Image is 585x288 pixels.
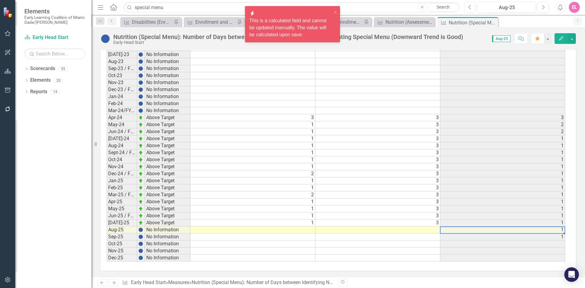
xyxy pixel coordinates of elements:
[107,107,137,114] td: Mar-24/FY23/24-Q3
[192,279,469,285] div: Nutrition (Special Menu): Number of Days between Identifying Needs and Implementing Special Menu ...
[145,135,190,142] td: Above Target
[138,108,143,113] img: BgCOk07PiH71IgAAAABJRU5ErkJggg==
[145,51,190,58] td: No Information
[315,128,440,135] td: 3
[145,142,190,149] td: Above Target
[168,279,189,285] a: Measures
[145,184,190,191] td: Above Target
[440,149,565,156] td: 1
[113,40,463,45] div: Early Head Start
[440,170,565,177] td: 1
[122,279,334,286] div: » »
[145,149,190,156] td: Above Target
[190,212,315,219] td: 1
[195,18,236,26] div: Enrollment and Attendance (Monthly Attendance): Percent of Average Monthly Attendance (Upward Tre...
[138,143,143,148] img: zOikAAAAAElFTkSuQmCC
[138,59,143,64] img: BgCOk07PiH71IgAAAABJRU5ErkJggg==
[107,93,137,100] td: Jan-24
[107,184,137,191] td: Feb-25
[107,219,137,226] td: [DATE]-25
[145,226,190,233] td: No Information
[138,213,143,218] img: zOikAAAAAElFTkSuQmCC
[145,254,190,261] td: No Information
[145,212,190,219] td: Above Target
[440,121,565,128] td: 2
[138,87,143,92] img: BgCOk07PiH71IgAAAABJRU5ErkJggg==
[107,212,137,219] td: Jun-25 / FY24/25-Q4
[107,72,137,79] td: Oct-23
[190,156,315,163] td: 1
[190,219,315,226] td: 1
[101,34,110,44] img: No Information
[107,254,137,261] td: Dec-25
[190,191,315,198] td: 2
[138,178,143,183] img: zOikAAAAAElFTkSuQmCC
[145,170,190,177] td: Above Target
[564,267,579,282] div: Open Intercom Messenger
[138,220,143,225] img: zOikAAAAAElFTkSuQmCC
[113,34,463,40] div: Nutrition (Special Menu): Number of Days between Identifying Needs and Implementing Special Menu ...
[190,114,315,121] td: 3
[440,205,565,212] td: 1
[107,79,137,86] td: Nov-23
[190,121,315,128] td: 1
[440,198,565,205] td: 1
[24,15,85,25] small: Early Learning Coalition of Miami Dade/[PERSON_NAME]
[480,4,534,11] div: Aug-25
[3,6,14,18] img: ClearPoint Strategy
[107,58,137,65] td: Aug-23
[107,177,137,184] td: Jan-25
[477,2,536,13] button: Aug-25
[54,78,63,83] div: 20
[24,48,85,59] input: Search Below...
[315,142,440,149] td: 3
[145,163,190,170] td: Above Target
[315,114,440,121] td: 3
[123,2,460,13] input: Search ClearPoint...
[440,142,565,149] td: 1
[249,17,331,38] div: This is a calculated field and cannot be updated manually. The value will be calculated upon save.
[107,128,137,135] td: Jun-24 / FY23/24-Q4
[440,212,565,219] td: 1
[145,86,190,93] td: No Information
[138,206,143,211] img: zOikAAAAAElFTkSuQmCC
[122,18,172,26] a: Disabilities (Enrollment): Percent of children with a diagnosed disability (Upward Trend is Good)
[138,157,143,162] img: zOikAAAAAElFTkSuQmCC
[440,191,565,198] td: 1
[138,234,143,239] img: BgCOk07PiH71IgAAAABJRU5ErkJggg==
[138,227,143,232] img: BgCOk07PiH71IgAAAABJRU5ErkJggg==
[30,88,47,95] a: Reports
[138,171,143,176] img: zOikAAAAAElFTkSuQmCC
[440,233,565,240] td: 1
[145,198,190,205] td: Above Target
[569,2,580,13] button: EL
[440,135,565,142] td: 1
[145,205,190,212] td: Above Target
[375,18,433,26] a: Nutrition (Assessments): Number of Days between Enrollment and Nutrition Assessments (Downward Tr...
[190,142,315,149] td: 1
[138,101,143,106] img: BgCOk07PiH71IgAAAABJRU5ErkJggg==
[145,107,190,114] td: No Information
[107,198,137,205] td: Apr-25
[107,170,137,177] td: Dec-24 / FY24/25-Q2
[107,226,137,233] td: Aug-25
[315,219,440,226] td: 3
[107,247,137,254] td: Nov-25
[190,205,315,212] td: 1
[145,114,190,121] td: Above Target
[24,8,85,15] span: Elements
[145,58,190,65] td: No Information
[145,65,190,72] td: No Information
[440,163,565,170] td: 1
[138,255,143,260] img: BgCOk07PiH71IgAAAABJRU5ErkJggg==
[145,100,190,107] td: No Information
[50,89,60,94] div: 14
[138,248,143,253] img: BgCOk07PiH71IgAAAABJRU5ErkJggg==
[58,66,68,71] div: 55
[315,135,440,142] td: 3
[138,73,143,78] img: BgCOk07PiH71IgAAAABJRU5ErkJggg==
[322,18,362,26] div: P.I.3.D. Enrollment and Attendance (Monthly Enrollment): Percent of Monthly Enrollment (Upward Tr...
[145,72,190,79] td: No Information
[107,65,137,72] td: Sep-23 / FY23-24, Q1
